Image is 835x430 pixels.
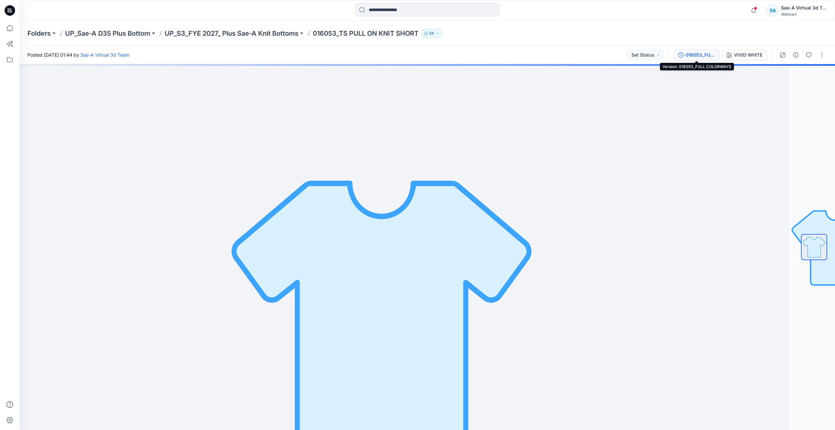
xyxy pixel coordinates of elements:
a: UP_Sae-A D35 Plus Bottom [65,29,150,38]
div: Walmart [781,12,827,17]
button: 54 [421,29,442,38]
p: 54 [429,30,434,37]
button: Details [791,50,801,60]
div: 016053_FULL COLORWAYS [685,51,716,59]
a: Folders [27,29,51,38]
span: Posted [DATE] 01:44 by [27,51,129,58]
div: VIVID WHITE [734,51,762,59]
a: Sae-A Virtual 3d Team [80,52,129,58]
div: Sae-A Virtual 3d Team [781,4,827,12]
button: 016053_FULL COLORWAYS [674,50,720,60]
button: VIVID WHITE [722,50,767,60]
a: UP_S3_FYE 2027_ Plus Sae-A Knit Bottoms [165,29,298,38]
div: SA [767,5,778,16]
p: 016053_TS PULL ON KNIT SHORT [313,29,418,38]
img: All colorways [802,235,826,260]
